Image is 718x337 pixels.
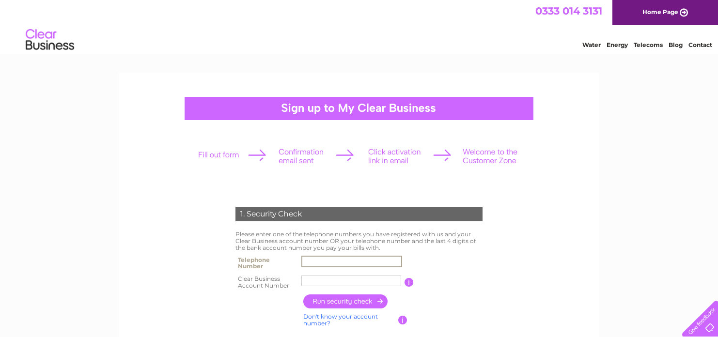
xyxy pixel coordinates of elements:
[25,25,75,55] img: logo.png
[688,41,712,48] a: Contact
[233,273,299,292] th: Clear Business Account Number
[669,41,683,48] a: Blog
[634,41,663,48] a: Telecoms
[405,278,414,287] input: Information
[233,229,485,253] td: Please enter one of the telephone numbers you have registered with us and your Clear Business acc...
[607,41,628,48] a: Energy
[398,316,407,324] input: Information
[131,5,589,47] div: Clear Business is a trading name of Verastar Limited (registered in [GEOGRAPHIC_DATA] No. 3667643...
[233,253,299,273] th: Telephone Number
[582,41,601,48] a: Water
[235,207,483,221] div: 1. Security Check
[303,313,378,327] a: Don't know your account number?
[535,5,602,17] a: 0333 014 3131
